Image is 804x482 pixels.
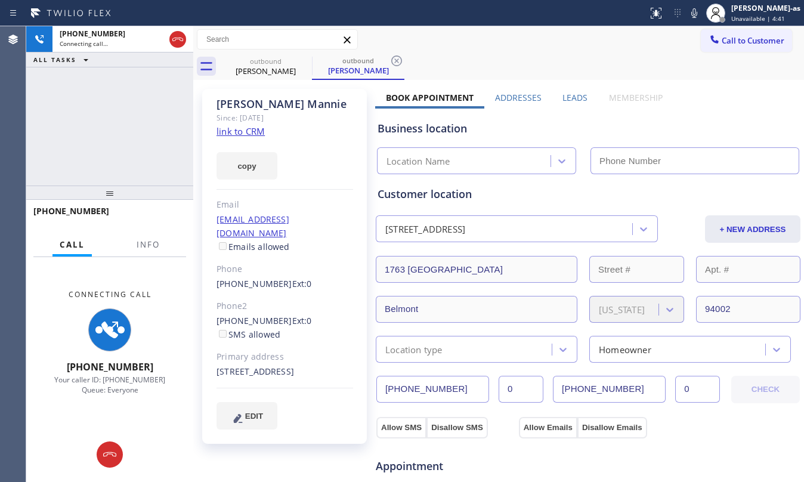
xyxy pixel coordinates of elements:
div: [STREET_ADDRESS] [385,223,465,236]
input: Address [376,256,577,283]
span: Connecting Call [69,289,151,299]
span: [PHONE_NUMBER] [67,360,153,373]
div: Location Name [386,155,450,168]
button: + NEW ADDRESS [705,215,800,243]
div: [PERSON_NAME] [313,65,403,76]
span: [PHONE_NUMBER] [33,205,109,217]
input: Ext. 2 [675,376,720,403]
button: Allow Emails [519,417,577,438]
div: [PERSON_NAME] Mannie [217,97,353,111]
input: ZIP [696,296,800,323]
div: [PERSON_NAME] [221,66,311,76]
a: link to CRM [217,125,265,137]
label: Leads [562,92,587,103]
button: Allow SMS [376,417,426,438]
button: Hang up [169,31,186,48]
div: Phone2 [217,299,353,313]
button: copy [217,152,277,180]
div: Email [217,198,353,212]
div: Primary address [217,350,353,364]
div: [STREET_ADDRESS] [217,365,353,379]
div: outbound [313,56,403,65]
div: outbound [221,57,311,66]
a: [PHONE_NUMBER] [217,278,292,289]
label: SMS allowed [217,329,280,340]
span: Appointment [376,458,516,474]
span: Ext: 0 [292,315,312,326]
button: Disallow Emails [577,417,647,438]
input: SMS allowed [219,330,227,338]
input: Ext. [499,376,543,403]
input: Emails allowed [219,242,227,250]
span: Unavailable | 4:41 [731,14,785,23]
button: Mute [686,5,703,21]
button: CHECK [731,376,800,403]
span: EDIT [245,412,263,421]
label: Emails allowed [217,241,290,252]
a: [PHONE_NUMBER] [217,315,292,326]
span: [PHONE_NUMBER] [60,29,125,39]
span: Call [60,239,85,250]
button: EDIT [217,402,277,430]
input: Phone Number [590,147,799,174]
label: Membership [609,92,663,103]
input: Phone Number 2 [553,376,666,403]
input: Phone Number [376,376,489,403]
div: Jill Mannie [313,53,403,79]
input: Street # [589,256,684,283]
span: Info [137,239,160,250]
button: Call to Customer [701,29,792,52]
input: City [376,296,577,323]
button: Disallow SMS [426,417,488,438]
label: Book Appointment [386,92,474,103]
input: Apt. # [696,256,800,283]
label: Addresses [495,92,542,103]
span: Connecting call… [60,39,108,48]
button: ALL TASKS [26,52,100,67]
div: Homeowner [599,342,651,356]
div: [PERSON_NAME]-as [731,3,800,13]
button: Hang up [97,441,123,468]
div: Customer location [378,186,799,202]
a: [EMAIL_ADDRESS][DOMAIN_NAME] [217,214,289,239]
div: Jill Mannie [221,53,311,80]
button: Info [129,233,167,257]
span: Your caller ID: [PHONE_NUMBER] Queue: Everyone [54,375,165,395]
div: Location type [385,342,443,356]
span: ALL TASKS [33,55,76,64]
span: Ext: 0 [292,278,312,289]
input: Search [197,30,357,49]
div: Business location [378,120,799,137]
button: Call [52,233,92,257]
div: Since: [DATE] [217,111,353,125]
div: Phone [217,262,353,276]
span: Call to Customer [722,35,784,46]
